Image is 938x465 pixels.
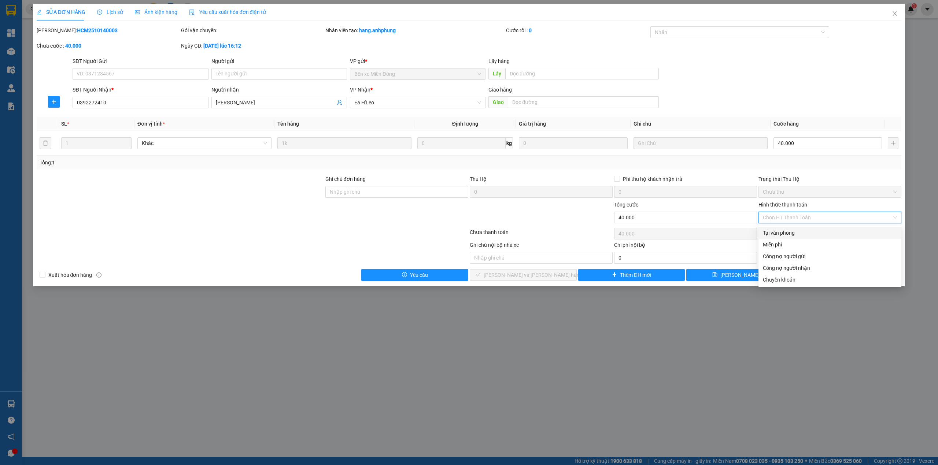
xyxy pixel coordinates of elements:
[325,176,366,182] label: Ghi chú đơn hàng
[135,10,140,15] span: picture
[337,100,343,105] span: user-add
[488,68,505,79] span: Lấy
[211,86,347,94] div: Người nhận
[61,121,67,127] span: SL
[578,269,685,281] button: plusThêm ĐH mới
[614,241,757,252] div: Chi phí nội bộ
[359,27,396,33] b: hang.anhphung
[892,11,898,16] span: close
[488,96,508,108] span: Giao
[40,137,51,149] button: delete
[325,186,468,198] input: Ghi chú đơn hàng
[48,99,59,105] span: plus
[686,269,793,281] button: save[PERSON_NAME] đổi
[37,26,180,34] div: [PERSON_NAME]:
[488,58,510,64] span: Lấy hàng
[470,252,613,264] input: Nhập ghi chú
[631,117,771,131] th: Ghi chú
[73,86,208,94] div: SĐT Người Nhận
[634,137,768,149] input: Ghi Chú
[763,264,897,272] div: Công nợ người nhận
[614,202,638,208] span: Tổng cước
[758,175,901,183] div: Trạng thái Thu Hộ
[96,272,101,278] span: info-circle
[73,57,208,65] div: SĐT Người Gửi
[758,262,901,274] div: Cước gửi hàng sẽ được ghi vào công nợ của người nhận
[97,9,123,15] span: Lịch sử
[350,57,485,65] div: VP gửi
[763,212,897,223] span: Chọn HT Thanh Toán
[470,241,613,252] div: Ghi chú nội bộ nhà xe
[620,271,651,279] span: Thêm ĐH mới
[758,202,807,208] label: Hình thức thanh toán
[763,276,897,284] div: Chuyển khoản
[519,121,546,127] span: Giá trị hàng
[354,97,481,108] span: Ea H'Leo
[325,26,505,34] div: Nhân viên tạo:
[65,43,81,49] b: 40.000
[763,252,897,260] div: Công nợ người gửi
[506,137,513,149] span: kg
[142,138,267,149] span: Khác
[37,42,180,50] div: Chưa cước :
[452,121,478,127] span: Định lượng
[763,186,897,197] span: Chưa thu
[48,96,60,108] button: plus
[470,269,577,281] button: check[PERSON_NAME] và [PERSON_NAME] hàng
[470,176,487,182] span: Thu Hộ
[181,26,324,34] div: Gói vận chuyển:
[189,10,195,15] img: icon
[97,10,102,15] span: clock-circle
[189,9,266,15] span: Yêu cầu xuất hóa đơn điện tử
[350,87,370,93] span: VP Nhận
[77,27,118,33] b: HCM2510140003
[40,159,362,167] div: Tổng: 1
[211,57,347,65] div: Người gửi
[763,229,897,237] div: Tại văn phòng
[361,269,468,281] button: exclamation-circleYêu cầu
[203,43,241,49] b: [DATE] lúc 16:12
[137,121,165,127] span: Đơn vị tính
[45,271,95,279] span: Xuất hóa đơn hàng
[402,272,407,278] span: exclamation-circle
[410,271,428,279] span: Yêu cầu
[37,9,85,15] span: SỬA ĐƠN HÀNG
[135,9,177,15] span: Ảnh kiện hàng
[758,250,901,262] div: Cước gửi hàng sẽ được ghi vào công nợ của người gửi
[529,27,532,33] b: 0
[488,87,512,93] span: Giao hàng
[277,137,411,149] input: VD: Bàn, Ghế
[888,137,898,149] button: plus
[720,271,768,279] span: [PERSON_NAME] đổi
[354,68,481,79] span: Bến xe Miền Đông
[506,26,649,34] div: Cước rồi :
[773,121,799,127] span: Cước hàng
[277,121,299,127] span: Tên hàng
[37,10,42,15] span: edit
[469,228,613,241] div: Chưa thanh toán
[712,272,717,278] span: save
[508,96,659,108] input: Dọc đường
[763,241,897,249] div: Miễn phí
[612,272,617,278] span: plus
[505,68,659,79] input: Dọc đường
[181,42,324,50] div: Ngày GD:
[620,175,685,183] span: Phí thu hộ khách nhận trả
[519,137,627,149] input: 0
[885,4,905,24] button: Close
